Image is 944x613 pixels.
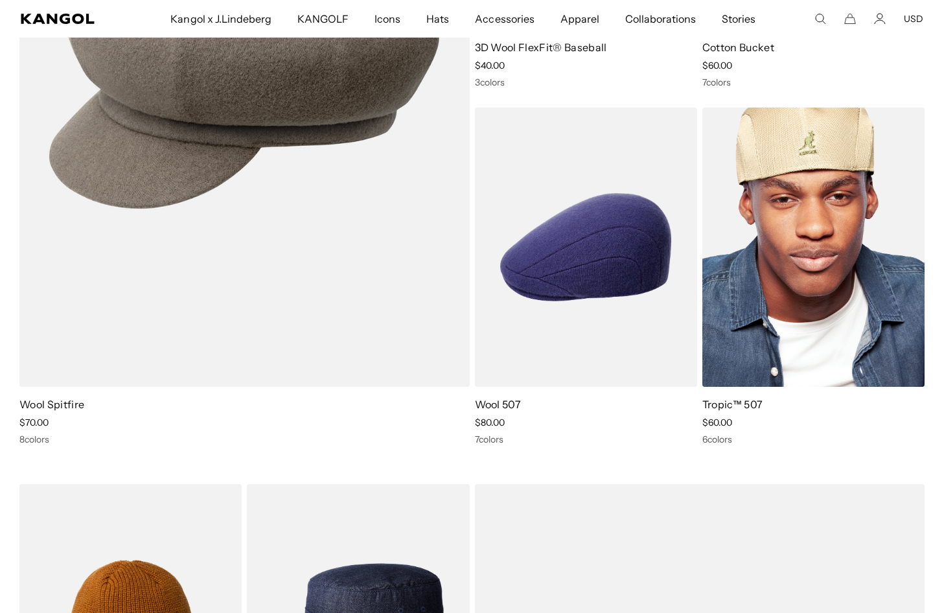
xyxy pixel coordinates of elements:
img: Wool 507 [475,108,697,387]
span: $80.00 [475,417,505,428]
div: 6 colors [702,434,925,445]
a: Kangol [21,14,112,24]
button: Cart [844,13,856,25]
a: Account [874,13,886,25]
a: Tropic™ 507 [702,398,763,411]
span: $60.00 [702,417,732,428]
a: Wool Spitfire [19,398,84,411]
summary: Search here [814,13,826,25]
div: 8 colors [19,434,470,445]
a: Wool 507 [475,398,522,411]
span: $60.00 [702,60,732,71]
span: $70.00 [19,417,49,428]
div: 7 colors [702,76,925,88]
div: 3 colors [475,76,697,88]
a: 3D Wool FlexFit® Baseball [475,41,607,54]
span: $40.00 [475,60,505,71]
button: USD [904,13,923,25]
div: 7 colors [475,434,697,445]
a: Cotton Bucket [702,41,774,54]
img: Tropic™ 507 [702,108,925,387]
